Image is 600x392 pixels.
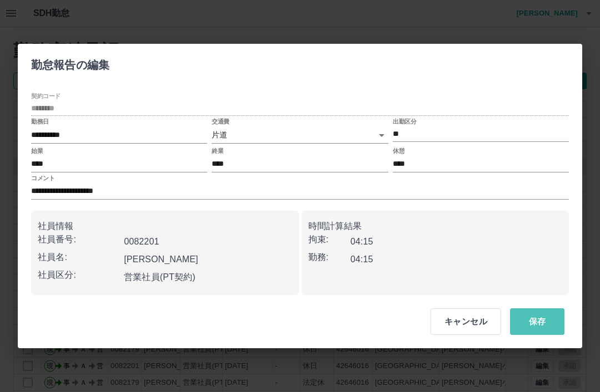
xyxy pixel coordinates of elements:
[351,254,373,264] b: 04:15
[31,174,54,182] label: コメント
[308,233,351,246] p: 拘束:
[124,237,159,246] b: 0082201
[308,251,351,264] p: 勤務:
[510,308,564,335] button: 保存
[308,220,563,233] p: 時間計算結果
[212,146,223,155] label: 終業
[31,118,49,126] label: 勤務日
[212,127,388,143] div: 片道
[18,44,123,82] h2: 勤怠報告の編集
[212,118,229,126] label: 交通費
[351,237,373,246] b: 04:15
[38,220,292,233] p: 社員情報
[38,268,119,282] p: 社員区分:
[31,146,43,155] label: 始業
[393,146,404,155] label: 休憩
[124,272,196,282] b: 営業社員(PT契約)
[124,254,198,264] b: [PERSON_NAME]
[393,118,416,126] label: 出勤区分
[38,233,119,246] p: 社員番号:
[31,92,61,100] label: 契約コード
[431,308,501,335] button: キャンセル
[38,251,119,264] p: 社員名:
